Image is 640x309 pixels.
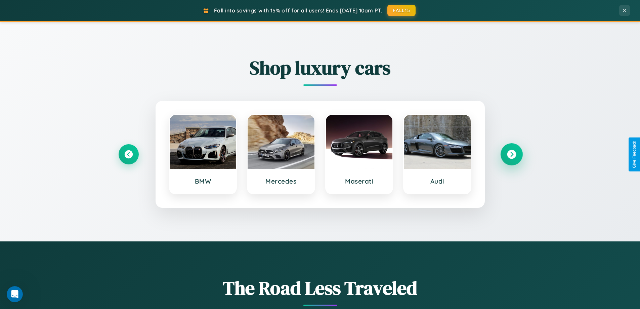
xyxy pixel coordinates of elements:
[411,177,464,185] h3: Audi
[119,55,522,81] h2: Shop luxury cars
[333,177,386,185] h3: Maserati
[387,5,416,16] button: FALL15
[254,177,308,185] h3: Mercedes
[214,7,382,14] span: Fall into savings with 15% off for all users! Ends [DATE] 10am PT.
[176,177,230,185] h3: BMW
[632,141,637,168] div: Give Feedback
[7,286,23,302] iframe: Intercom live chat
[119,275,522,301] h1: The Road Less Traveled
